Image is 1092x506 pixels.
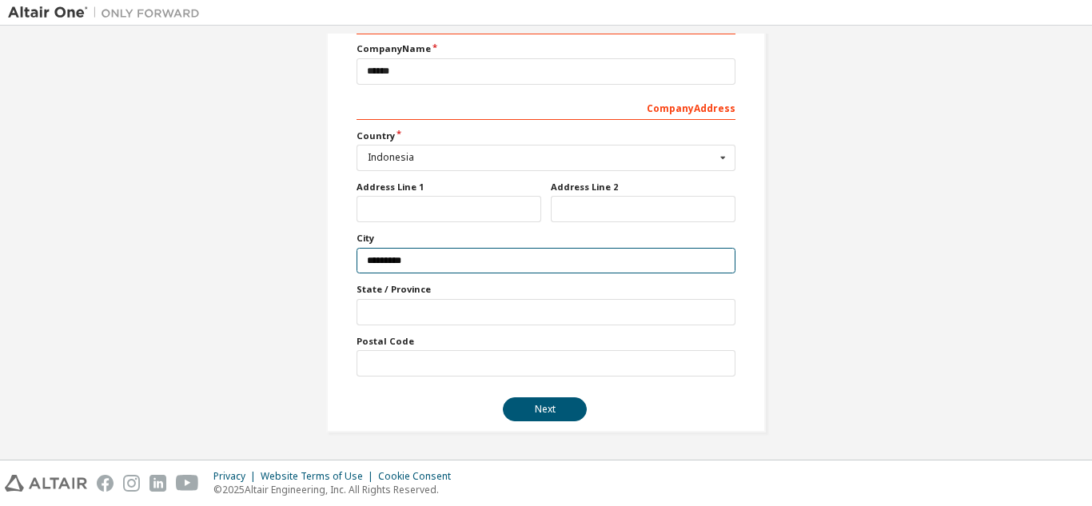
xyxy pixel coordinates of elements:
img: Altair One [8,5,208,21]
div: Cookie Consent [378,470,460,483]
label: State / Province [357,283,735,296]
div: Website Terms of Use [261,470,378,483]
label: Country [357,129,735,142]
img: linkedin.svg [149,475,166,492]
label: Address Line 1 [357,181,541,193]
img: instagram.svg [123,475,140,492]
button: Next [503,397,587,421]
div: Indonesia [368,153,715,162]
img: facebook.svg [97,475,114,492]
div: Privacy [213,470,261,483]
label: City [357,232,735,245]
p: © 2025 Altair Engineering, Inc. All Rights Reserved. [213,483,460,496]
img: youtube.svg [176,475,199,492]
label: Company Name [357,42,735,55]
label: Postal Code [357,335,735,348]
label: Address Line 2 [551,181,735,193]
img: altair_logo.svg [5,475,87,492]
div: Company Address [357,94,735,120]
